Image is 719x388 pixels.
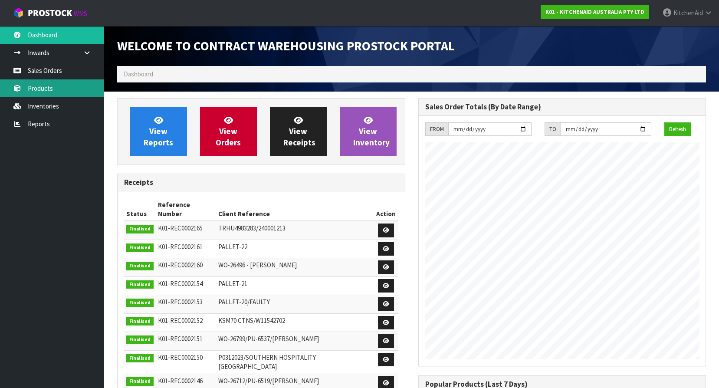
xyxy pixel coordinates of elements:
[218,316,285,325] span: KSM70 CTNS/W11542702
[126,317,154,326] span: Finalised
[425,103,699,111] h3: Sales Order Totals (By Date Range)
[218,335,319,343] span: WO-26799/PU-6537/[PERSON_NAME]
[218,377,319,385] span: WO-26712/PU-6519/[PERSON_NAME]
[126,299,154,307] span: Finalised
[158,224,203,232] span: K01-REC0002165
[126,354,154,363] span: Finalised
[156,198,217,221] th: Reference Number
[218,261,297,269] span: WO-26496 - [PERSON_NAME]
[158,243,203,251] span: K01-REC0002161
[218,353,316,371] span: P0312023/SOUTHERN HOSPITALITY [GEOGRAPHIC_DATA]
[158,279,203,288] span: K01-REC0002154
[74,10,87,18] small: WMS
[158,335,203,343] span: K01-REC0002151
[545,122,561,136] div: TO
[126,243,154,252] span: Finalised
[144,115,173,148] span: View Reports
[270,107,327,156] a: ViewReceipts
[283,115,315,148] span: View Receipts
[218,243,247,251] span: PALLET-22
[28,7,72,19] span: ProStock
[216,198,374,221] th: Client Reference
[13,7,24,18] img: cube-alt.png
[374,198,398,221] th: Action
[130,107,187,156] a: ViewReports
[124,198,156,221] th: Status
[664,122,691,136] button: Refresh
[117,38,455,54] span: Welcome to Contract Warehousing ProStock Portal
[158,316,203,325] span: K01-REC0002152
[340,107,397,156] a: ViewInventory
[425,122,448,136] div: FROM
[124,178,398,187] h3: Receipts
[158,261,203,269] span: K01-REC0002160
[673,9,703,17] span: KitchenAid
[126,335,154,344] span: Finalised
[216,115,241,148] span: View Orders
[158,377,203,385] span: K01-REC0002146
[126,225,154,233] span: Finalised
[353,115,390,148] span: View Inventory
[158,353,203,362] span: K01-REC0002150
[218,298,270,306] span: PALLET-20/FAULTY
[126,280,154,289] span: Finalised
[126,262,154,270] span: Finalised
[124,70,153,78] span: Dashboard
[158,298,203,306] span: K01-REC0002153
[200,107,257,156] a: ViewOrders
[126,377,154,386] span: Finalised
[545,8,644,16] strong: K01 - KITCHENAID AUSTRALIA PTY LTD
[218,224,286,232] span: TRHU4983283/240001213
[218,279,247,288] span: PALLET-21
